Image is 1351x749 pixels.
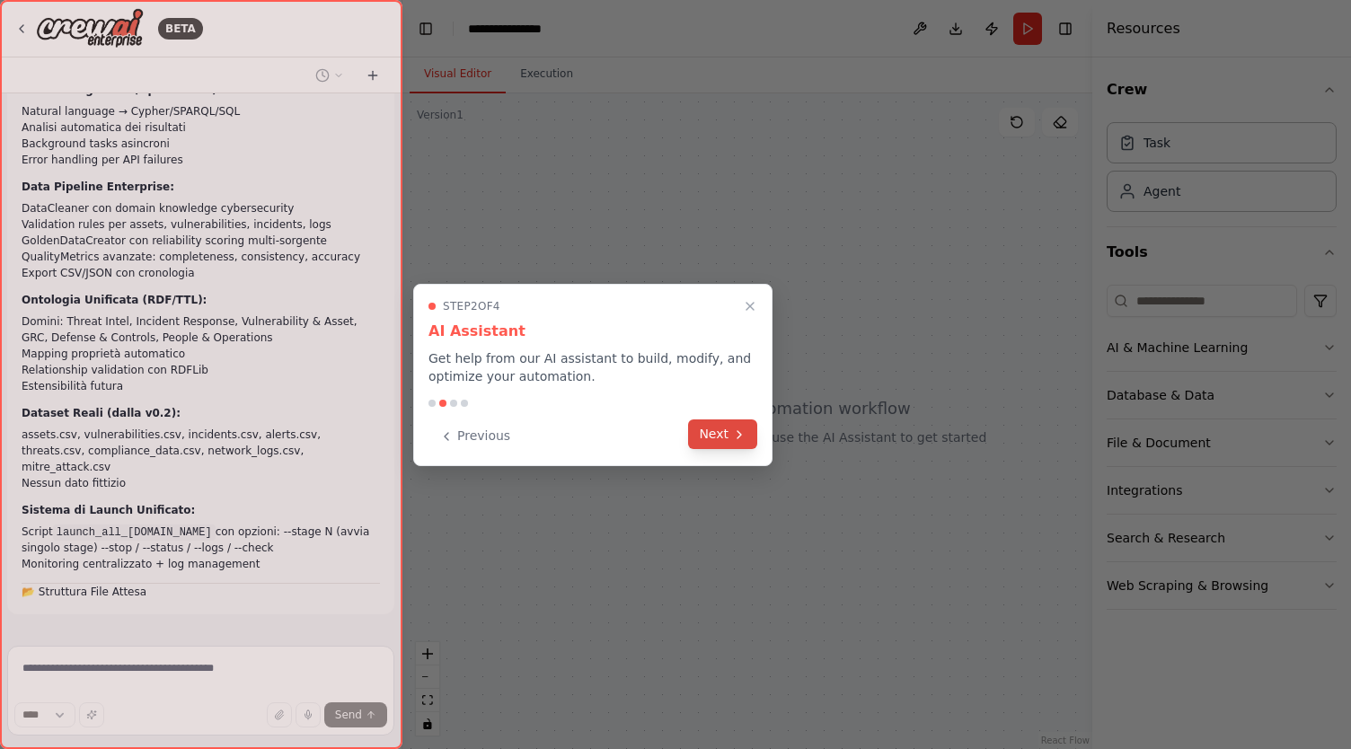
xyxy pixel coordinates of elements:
[739,295,761,317] button: Close walkthrough
[688,419,757,449] button: Next
[428,421,521,451] button: Previous
[428,349,757,385] p: Get help from our AI assistant to build, modify, and optimize your automation.
[443,299,500,313] span: Step 2 of 4
[428,321,757,342] h3: AI Assistant
[413,16,438,41] button: Hide left sidebar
